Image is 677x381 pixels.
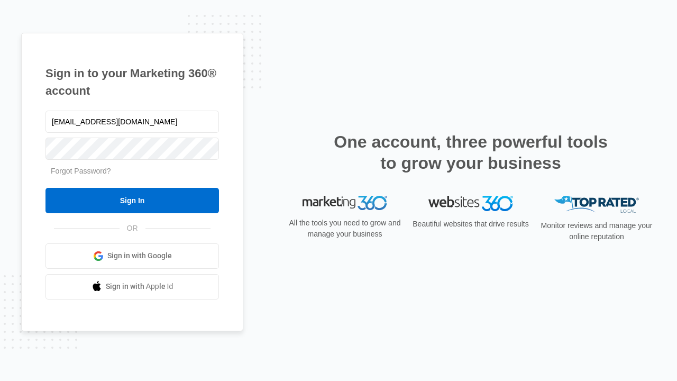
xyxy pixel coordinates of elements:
[331,131,611,174] h2: One account, three powerful tools to grow your business
[51,167,111,175] a: Forgot Password?
[45,243,219,269] a: Sign in with Google
[303,196,387,211] img: Marketing 360
[537,220,656,242] p: Monitor reviews and manage your online reputation
[106,281,173,292] span: Sign in with Apple Id
[120,223,145,234] span: OR
[411,219,530,230] p: Beautiful websites that drive results
[45,188,219,213] input: Sign In
[428,196,513,211] img: Websites 360
[45,65,219,99] h1: Sign in to your Marketing 360® account
[107,250,172,261] span: Sign in with Google
[554,196,639,213] img: Top Rated Local
[286,217,404,240] p: All the tools you need to grow and manage your business
[45,274,219,300] a: Sign in with Apple Id
[45,111,219,133] input: Email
